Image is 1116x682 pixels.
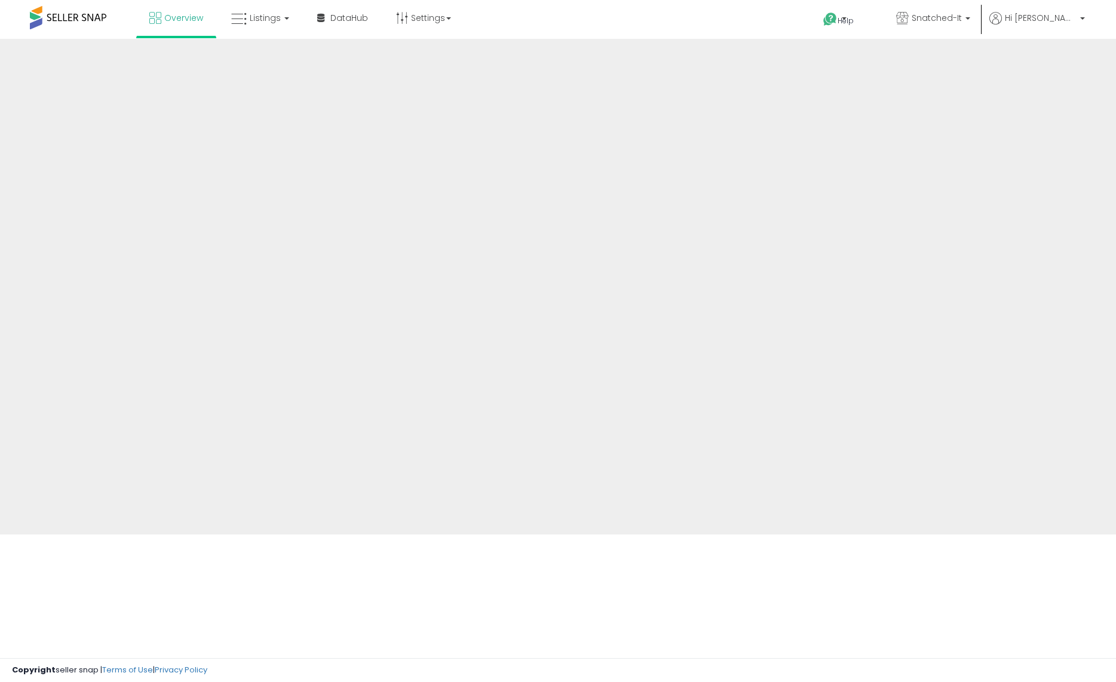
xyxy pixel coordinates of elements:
span: Overview [164,12,203,24]
span: Snatched-It [912,12,962,24]
span: Help [838,16,854,26]
span: DataHub [330,12,368,24]
span: Hi [PERSON_NAME] [1005,12,1077,24]
span: Listings [250,12,281,24]
a: Help [814,3,877,39]
a: Hi [PERSON_NAME] [989,12,1085,39]
i: Get Help [823,12,838,27]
